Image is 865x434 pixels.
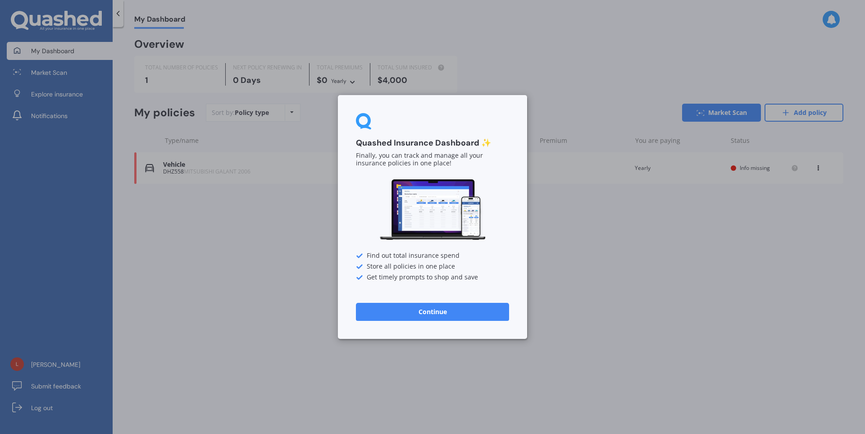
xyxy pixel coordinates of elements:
[356,138,509,148] h3: Quashed Insurance Dashboard ✨
[378,178,487,242] img: Dashboard
[356,152,509,168] p: Finally, you can track and manage all your insurance policies in one place!
[356,252,509,260] div: Find out total insurance spend
[356,303,509,321] button: Continue
[356,274,509,281] div: Get timely prompts to shop and save
[356,263,509,270] div: Store all policies in one place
